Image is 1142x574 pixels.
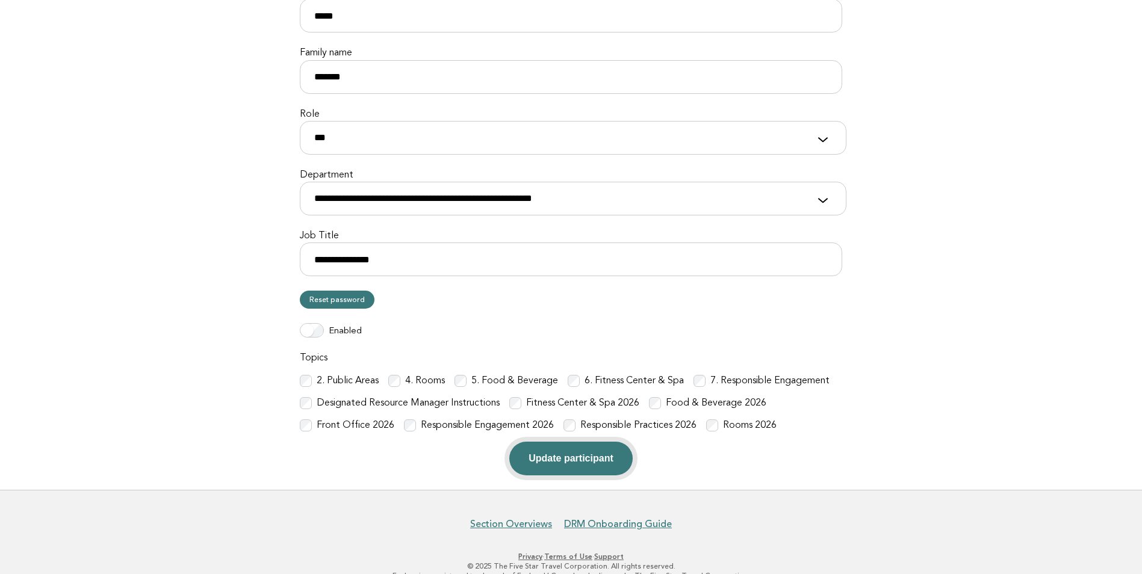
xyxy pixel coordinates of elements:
[300,352,842,365] label: Topics
[594,552,624,561] a: Support
[300,230,842,242] label: Job Title
[471,375,558,387] label: 5. Food & Beverage
[203,552,940,561] p: · ·
[526,397,639,410] label: Fitness Center & Spa 2026
[317,397,500,410] label: Designated Resource Manager Instructions
[203,561,940,571] p: © 2025 The Five Star Travel Corporation. All rights reserved.
[470,518,552,530] a: Section Overviews
[585,375,684,387] label: 6. Fitness Center & Spa
[723,419,777,432] label: Rooms 2026
[300,108,842,121] label: Role
[300,291,374,309] a: Reset password
[710,375,830,387] label: 7. Responsible Engagement
[580,419,697,432] label: Responsible Practices 2026
[300,47,842,60] label: Family name
[509,442,632,475] button: Update participant
[329,326,362,338] label: Enabled
[564,518,672,530] a: DRM Onboarding Guide
[405,375,445,387] label: 4. Rooms
[518,552,542,561] a: Privacy
[421,419,554,432] label: Responsible Engagement 2026
[317,419,394,432] label: Front Office 2026
[300,169,842,182] label: Department
[317,375,379,387] label: 2. Public Areas
[544,552,592,561] a: Terms of Use
[666,397,766,410] label: Food & Beverage 2026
